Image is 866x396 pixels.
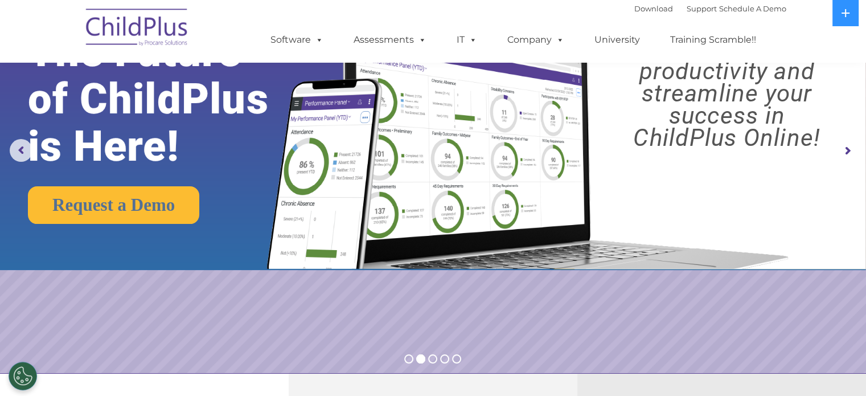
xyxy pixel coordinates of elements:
rs-layer: The Future of ChildPlus is Here! [28,28,305,170]
button: Cookies Settings [9,362,37,390]
a: IT [445,28,489,51]
font: | [634,4,786,13]
span: Last name [158,75,193,84]
a: Company [496,28,576,51]
a: Assessments [342,28,438,51]
img: ChildPlus by Procare Solutions [80,1,194,58]
a: University [583,28,651,51]
a: Software [259,28,335,51]
rs-layer: Boost your productivity and streamline your success in ChildPlus Online! [598,38,855,149]
a: Support [687,4,717,13]
a: Download [634,4,673,13]
a: Request a Demo [28,186,199,224]
a: Schedule A Demo [719,4,786,13]
span: Phone number [158,122,207,130]
a: Training Scramble!! [659,28,768,51]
